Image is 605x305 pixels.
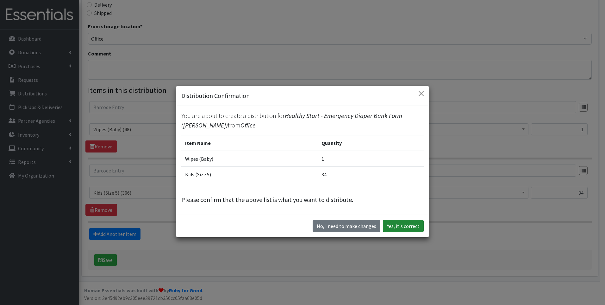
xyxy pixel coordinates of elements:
[416,88,426,99] button: Close
[181,111,424,130] p: You are about to create a distribution for from
[318,166,424,182] td: 34
[181,135,318,151] th: Item Name
[181,195,424,204] p: Please confirm that the above list is what you want to distribute.
[181,166,318,182] td: Kids (Size 5)
[181,91,250,101] h5: Distribution Confirmation
[240,121,256,129] span: Office
[318,151,424,167] td: 1
[181,151,318,167] td: Wipes (Baby)
[181,112,402,129] span: Healthy Start - Emergency Diaper Bank Form ([PERSON_NAME])
[313,220,380,232] button: No I need to make changes
[318,135,424,151] th: Quantity
[383,220,424,232] button: Yes, it's correct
